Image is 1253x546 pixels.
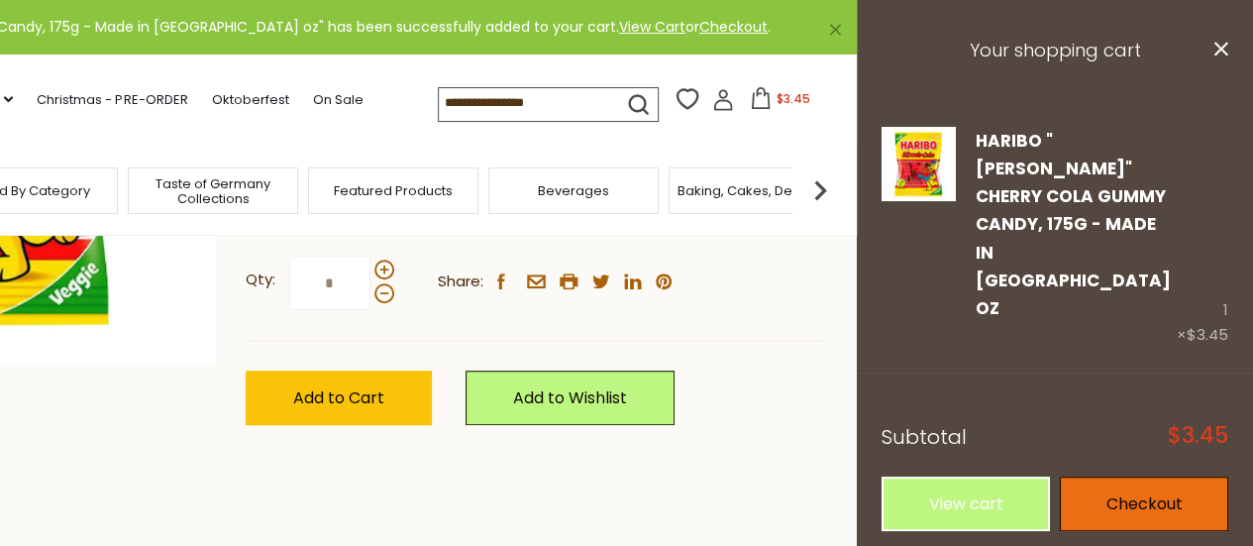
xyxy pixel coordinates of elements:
a: View Cart [619,17,685,37]
span: $3.45 [1168,425,1228,447]
a: Taste of Germany Collections [134,176,292,206]
a: Checkout [699,17,768,37]
a: Christmas - PRE-ORDER [37,89,187,111]
strong: Qty: [246,268,275,292]
a: Add to Wishlist [466,371,675,425]
span: Share: [438,270,483,294]
a: × [829,24,841,36]
a: Beverages [538,183,609,198]
span: Add to Cart [293,386,384,409]
a: Haribo "Kirsch" Cherry Cola Gummy Candy, 175g - Made in Germany oz [882,127,956,349]
a: Haribo "[PERSON_NAME]" Cherry Cola Gummy Candy, 175g - Made in [GEOGRAPHIC_DATA] oz [976,129,1171,321]
a: Oktoberfest [211,89,288,111]
a: View cart [882,477,1050,531]
a: Featured Products [334,183,453,198]
input: Qty: [289,256,370,310]
button: $3.45 [738,87,822,117]
a: On Sale [312,89,363,111]
a: Baking, Cakes, Desserts [678,183,831,198]
span: $3.45 [776,90,809,107]
img: Haribo "Kirsch" Cherry Cola Gummy Candy, 175g - Made in Germany oz [882,127,956,201]
span: $3.45 [1187,324,1228,345]
button: Add to Cart [246,371,432,425]
div: 1 × [1177,127,1228,349]
span: Subtotal [882,423,967,451]
a: Checkout [1060,477,1228,531]
img: next arrow [800,170,840,210]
